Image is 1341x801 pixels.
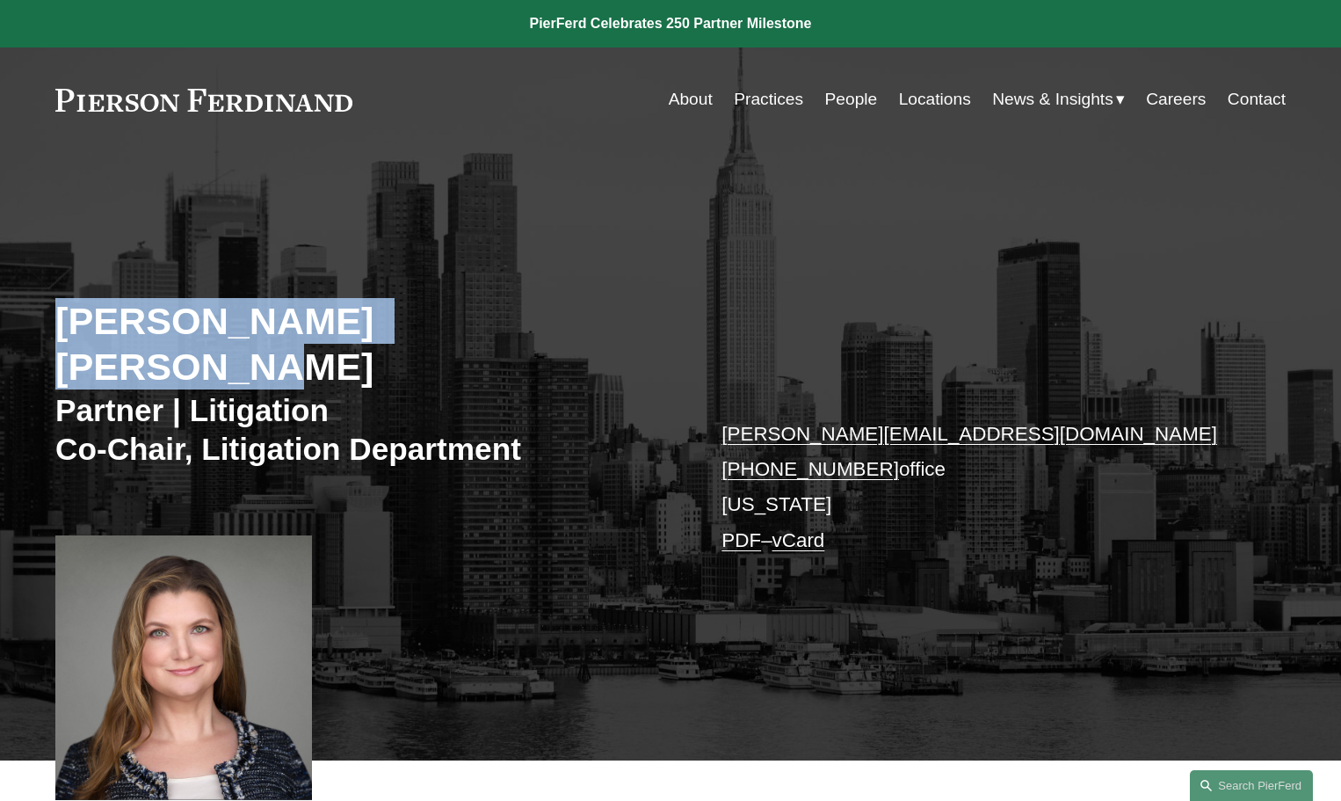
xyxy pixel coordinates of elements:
[721,529,761,551] a: PDF
[721,417,1234,558] p: office [US_STATE] –
[825,83,878,116] a: People
[734,83,803,116] a: Practices
[721,458,899,480] a: [PHONE_NUMBER]
[55,298,670,390] h2: [PERSON_NAME] [PERSON_NAME]
[721,423,1217,445] a: [PERSON_NAME][EMAIL_ADDRESS][DOMAIN_NAME]
[1146,83,1206,116] a: Careers
[772,529,825,551] a: vCard
[1190,770,1313,801] a: Search this site
[55,391,670,468] h3: Partner | Litigation Co-Chair, Litigation Department
[992,84,1113,115] span: News & Insights
[899,83,971,116] a: Locations
[1228,83,1286,116] a: Contact
[992,83,1125,116] a: folder dropdown
[669,83,713,116] a: About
